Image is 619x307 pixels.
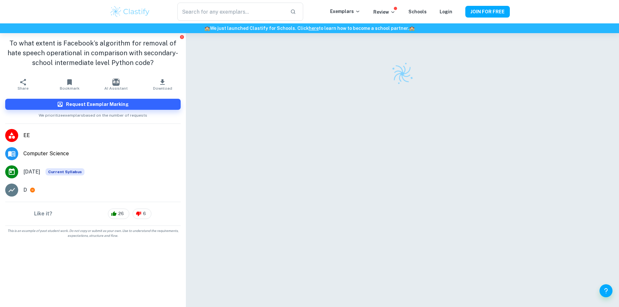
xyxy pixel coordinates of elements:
p: Exemplars [330,8,360,15]
span: Current Syllabus [45,168,84,175]
span: [DATE] [23,168,40,176]
p: Review [373,8,395,16]
p: D [23,186,27,194]
div: 26 [108,209,129,219]
span: This is an example of past student work. Do not copy or submit as your own. Use to understand the... [3,228,183,238]
span: Computer Science [23,150,181,158]
button: JOIN FOR FREE [465,6,510,18]
button: Bookmark [46,75,93,94]
a: Login [440,9,452,14]
span: 🏫 [204,26,210,31]
span: 26 [115,211,127,217]
button: Download [139,75,186,94]
img: Clastify logo [110,5,151,18]
span: 6 [139,211,149,217]
h6: Request Exemplar Marking [66,101,129,108]
span: Download [153,86,172,91]
h1: To what extent is Facebook’s algorithm for removal of hate speech operational in comparison with ... [5,38,181,68]
img: AI Assistant [112,79,120,86]
div: This exemplar is based on the current syllabus. Feel free to refer to it for inspiration/ideas wh... [45,168,84,175]
img: Clastify logo [388,59,417,88]
span: We prioritize exemplars based on the number of requests [39,110,147,118]
span: AI Assistant [104,86,128,91]
button: Help and Feedback [600,284,613,297]
input: Search for any exemplars... [177,3,285,21]
span: EE [23,132,181,139]
span: Share [18,86,29,91]
button: Report issue [180,34,185,39]
span: Bookmark [60,86,80,91]
button: Request Exemplar Marking [5,99,181,110]
div: 6 [133,209,151,219]
span: 🏫 [409,26,415,31]
button: AI Assistant [93,75,139,94]
h6: Like it? [34,210,52,218]
a: Schools [408,9,427,14]
h6: We just launched Clastify for Schools. Click to learn how to become a school partner. [1,25,618,32]
a: here [309,26,319,31]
